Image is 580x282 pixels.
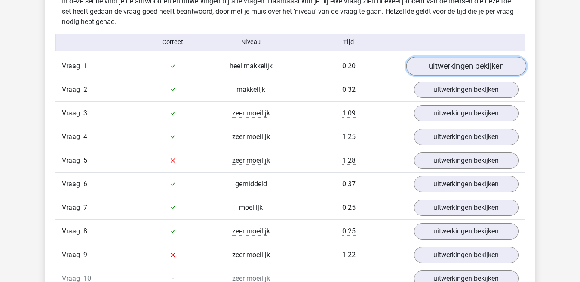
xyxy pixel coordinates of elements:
div: Tijd [290,38,407,47]
span: Vraag [62,61,83,71]
span: Vraag [62,250,83,260]
a: uitwerkingen bekijken [414,200,519,216]
a: uitwerkingen bekijken [414,223,519,240]
span: 1:25 [342,133,356,141]
span: zeer moeilijk [232,133,270,141]
span: 2 [83,85,87,94]
span: 0:25 [342,203,356,212]
span: 1:09 [342,109,356,118]
a: uitwerkingen bekijken [414,247,519,263]
span: 0:37 [342,180,356,188]
span: zeer moeilijk [232,251,270,259]
span: 6 [83,180,87,188]
span: Vraag [62,155,83,166]
span: Vraag [62,85,83,95]
span: 9 [83,251,87,259]
span: 0:32 [342,85,356,94]
span: heel makkelijk [230,62,273,70]
span: zeer moeilijk [232,156,270,165]
span: 3 [83,109,87,117]
span: Vraag [62,132,83,142]
span: 0:20 [342,62,356,70]
a: uitwerkingen bekijken [414,105,519,121]
span: 1 [83,62,87,70]
span: moeilijk [239,203,263,212]
span: 1:22 [342,251,356,259]
span: 8 [83,227,87,235]
span: 0:25 [342,227,356,236]
div: Niveau [212,38,290,47]
a: uitwerkingen bekijken [414,152,519,169]
a: uitwerkingen bekijken [414,176,519,192]
div: Correct [134,38,212,47]
span: zeer moeilijk [232,109,270,118]
span: 5 [83,156,87,164]
span: Vraag [62,179,83,189]
a: uitwerkingen bekijken [414,129,519,145]
span: makkelijk [236,85,265,94]
span: zeer moeilijk [232,227,270,236]
span: gemiddeld [235,180,267,188]
span: Vraag [62,203,83,213]
span: 1:28 [342,156,356,165]
span: 7 [83,203,87,212]
span: Vraag [62,108,83,118]
a: uitwerkingen bekijken [414,82,519,98]
span: 4 [83,133,87,141]
a: uitwerkingen bekijken [406,57,526,76]
span: Vraag [62,226,83,237]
